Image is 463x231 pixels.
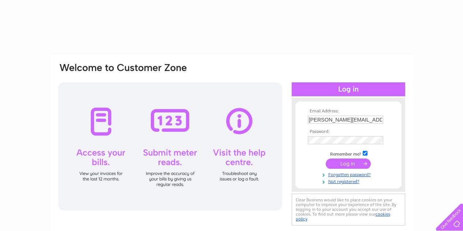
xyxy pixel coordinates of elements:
a: cookies policy [296,212,390,221]
th: Email Address: [306,109,391,114]
th: Password: [306,129,391,134]
a: Not registered? [308,178,391,185]
td: Remember me? [306,150,391,157]
input: Submit [326,159,371,169]
div: Clear Business would like to place cookies on your computer to improve your experience of the sit... [292,194,405,226]
a: Forgotten password? [308,171,391,178]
